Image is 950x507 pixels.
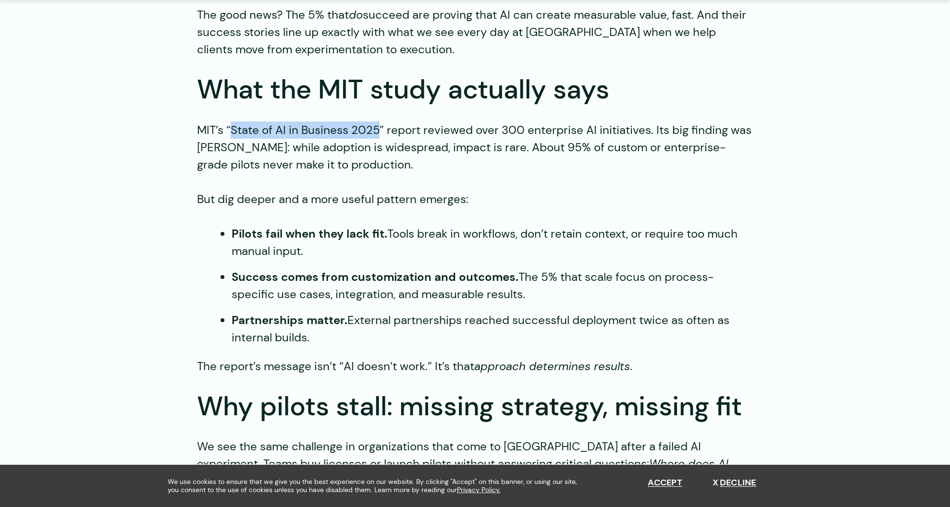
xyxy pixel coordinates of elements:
span: We use cookies to ensure that we give you the best experience on our website. By clicking "Accept... [168,478,586,494]
em: do [349,7,363,22]
li: The 5% that scale focus on process-specific use cases, integration, and measurable results. [232,268,753,303]
em: approach determines results [474,359,630,374]
li: External partnerships reached successful deployment twice as often as internal builds. [232,312,753,346]
p: The report’s message isn’t “AI doesn’t work.” It’s that . [197,358,753,375]
p: We see the same challenge in organizations that come to [GEOGRAPHIC_DATA] after a failed AI exper... [197,438,753,490]
button: Decline [713,478,756,488]
p: But dig deeper and a more useful pattern emerges: [197,191,753,208]
p: MIT’s “State of AI in Business 2025” report reviewed over 300 enterprise AI initiatives. Its big ... [197,121,753,173]
li: Tools break in workflows, don’t retain context, or require too much manual input. [232,225,753,260]
strong: Success comes from customization and outcomes. [232,269,518,284]
strong: Partnerships matter. [232,313,347,327]
p: The good news? The 5% that succeed are proving that AI can create measurable value, fast. And the... [197,6,753,58]
a: Privacy Policy. [457,486,501,494]
button: Accept [648,478,682,488]
h2: Why pilots stall: missing strategy, missing fit [197,389,753,424]
strong: Pilots fail when they lack fit. [232,226,387,241]
h2: What the MIT study actually says [197,72,753,107]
